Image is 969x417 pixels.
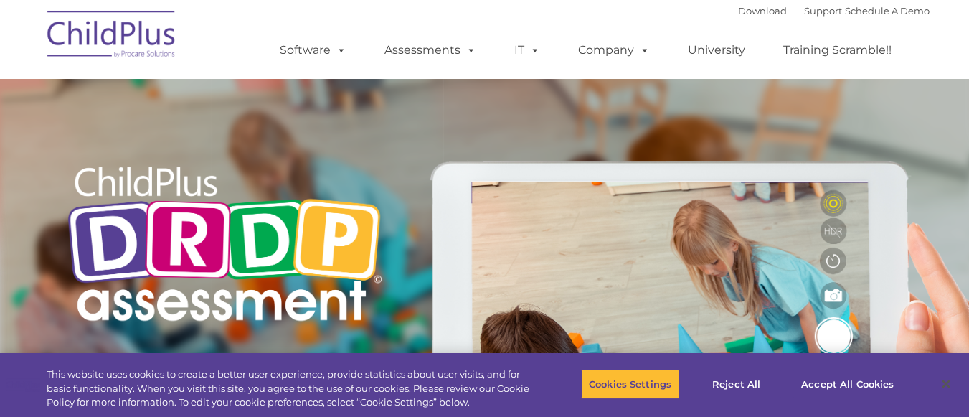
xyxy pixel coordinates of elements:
[370,36,491,65] a: Assessments
[930,368,962,400] button: Close
[581,369,679,399] button: Cookies Settings
[804,5,842,17] a: Support
[769,36,906,65] a: Training Scramble!!
[564,36,664,65] a: Company
[673,36,760,65] a: University
[691,369,781,399] button: Reject All
[793,369,902,399] button: Accept All Cookies
[845,5,930,17] a: Schedule A Demo
[47,367,533,410] div: This website uses cookies to create a better user experience, provide statistics about user visit...
[40,1,184,72] img: ChildPlus by Procare Solutions
[500,36,554,65] a: IT
[265,36,361,65] a: Software
[738,5,787,17] a: Download
[62,147,387,345] img: Copyright - DRDP Logo Light
[738,5,930,17] font: |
